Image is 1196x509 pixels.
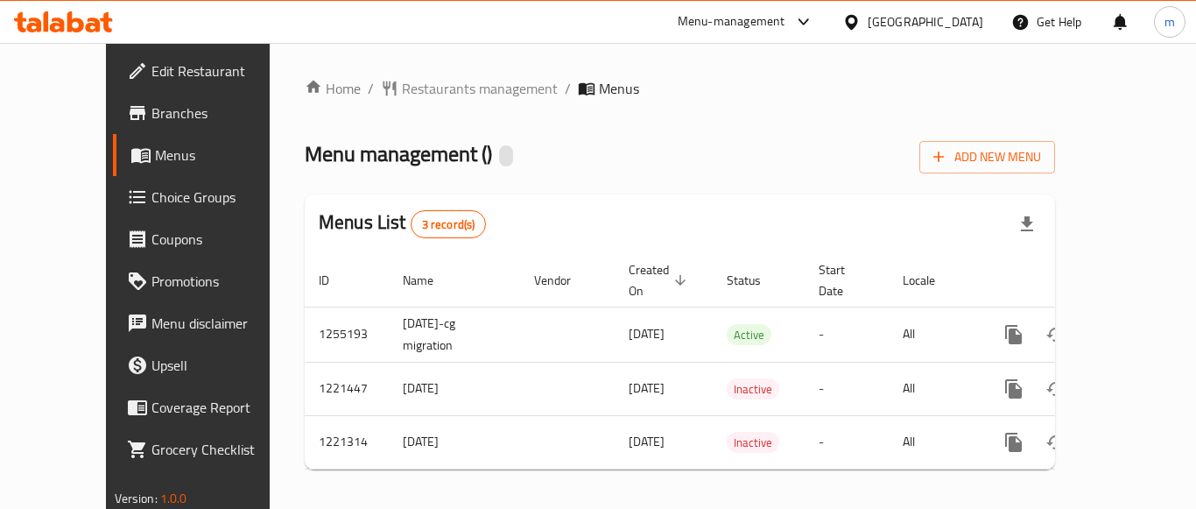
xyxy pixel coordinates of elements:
[151,103,292,124] span: Branches
[305,362,389,415] td: 1221447
[1035,368,1077,410] button: Change Status
[412,216,486,233] span: 3 record(s)
[113,302,306,344] a: Menu disclaimer
[727,270,784,291] span: Status
[678,11,785,32] div: Menu-management
[993,314,1035,356] button: more
[819,259,868,301] span: Start Date
[805,415,889,469] td: -
[565,78,571,99] li: /
[155,145,292,166] span: Menus
[629,430,665,453] span: [DATE]
[1006,203,1048,245] div: Export file
[113,218,306,260] a: Coupons
[727,379,779,399] span: Inactive
[402,78,558,99] span: Restaurants management
[305,134,492,173] span: Menu management ( )
[411,210,487,238] div: Total records count
[889,307,979,362] td: All
[113,176,306,218] a: Choice Groups
[305,307,389,362] td: 1255193
[534,270,594,291] span: Vendor
[113,386,306,428] a: Coverage Report
[151,187,292,208] span: Choice Groups
[1164,12,1175,32] span: m
[903,270,958,291] span: Locale
[727,378,779,399] div: Inactive
[113,134,306,176] a: Menus
[919,141,1055,173] button: Add New Menu
[305,78,1055,99] nav: breadcrumb
[389,415,520,469] td: [DATE]
[319,270,352,291] span: ID
[305,254,1175,470] table: enhanced table
[151,355,292,376] span: Upsell
[993,368,1035,410] button: more
[151,313,292,334] span: Menu disclaimer
[305,78,361,99] a: Home
[113,50,306,92] a: Edit Restaurant
[599,78,639,99] span: Menus
[889,415,979,469] td: All
[805,362,889,415] td: -
[113,92,306,134] a: Branches
[889,362,979,415] td: All
[727,433,779,453] span: Inactive
[151,60,292,81] span: Edit Restaurant
[389,307,520,362] td: [DATE]-cg migration
[151,397,292,418] span: Coverage Report
[1035,314,1077,356] button: Change Status
[389,362,520,415] td: [DATE]
[319,209,486,238] h2: Menus List
[993,421,1035,463] button: more
[629,377,665,399] span: [DATE]
[113,260,306,302] a: Promotions
[381,78,558,99] a: Restaurants management
[151,271,292,292] span: Promotions
[805,307,889,362] td: -
[933,146,1041,168] span: Add New Menu
[727,325,771,345] span: Active
[151,229,292,250] span: Coupons
[403,270,456,291] span: Name
[113,344,306,386] a: Upsell
[629,259,692,301] span: Created On
[151,439,292,460] span: Grocery Checklist
[629,322,665,345] span: [DATE]
[727,324,771,345] div: Active
[305,415,389,469] td: 1221314
[868,12,983,32] div: [GEOGRAPHIC_DATA]
[113,428,306,470] a: Grocery Checklist
[368,78,374,99] li: /
[1035,421,1077,463] button: Change Status
[979,254,1175,308] th: Actions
